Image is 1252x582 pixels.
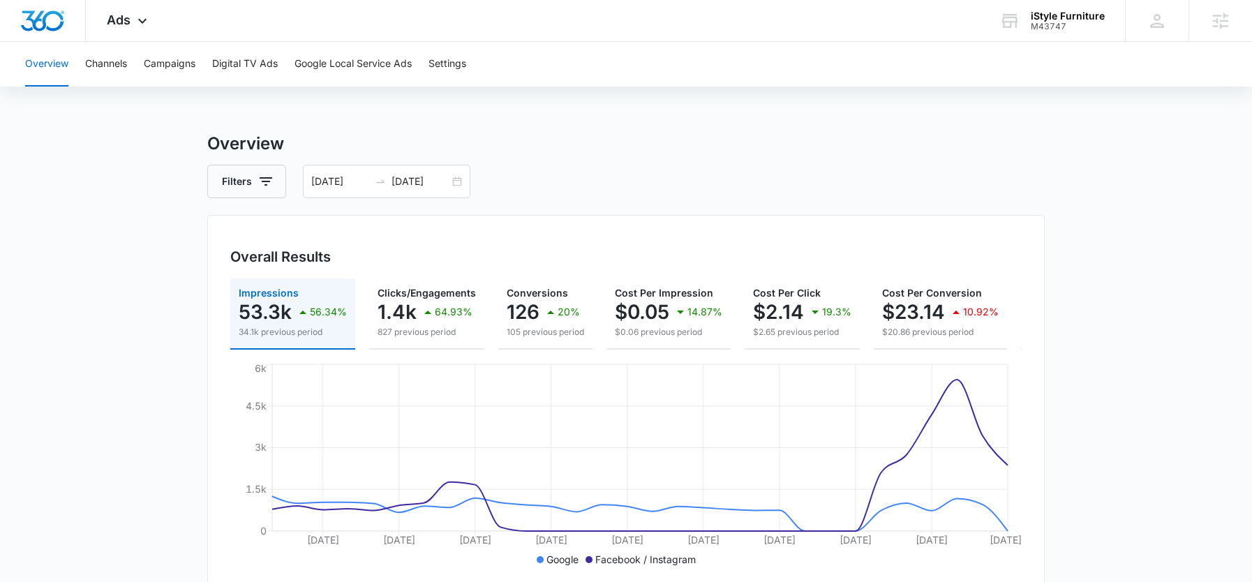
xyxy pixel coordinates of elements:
[230,246,331,267] h3: Overall Results
[260,525,267,537] tspan: 0
[535,534,567,546] tspan: [DATE]
[546,552,579,567] p: Google
[963,307,999,317] p: 10.92%
[611,534,643,546] tspan: [DATE]
[239,326,347,338] p: 34.1k previous period
[378,287,476,299] span: Clicks/Engagements
[311,174,369,189] input: Start date
[25,42,68,87] button: Overview
[375,176,386,187] span: to
[1031,22,1105,31] div: account id
[882,301,945,323] p: $23.14
[85,42,127,87] button: Channels
[212,42,278,87] button: Digital TV Ads
[239,301,292,323] p: 53.3k
[615,301,669,323] p: $0.05
[507,301,539,323] p: 126
[255,441,267,453] tspan: 3k
[753,301,804,323] p: $2.14
[307,534,339,546] tspan: [DATE]
[558,307,580,317] p: 20%
[882,287,982,299] span: Cost Per Conversion
[882,326,999,338] p: $20.86 previous period
[239,287,299,299] span: Impressions
[378,326,476,338] p: 827 previous period
[1031,10,1105,22] div: account name
[435,307,472,317] p: 64.93%
[822,307,851,317] p: 19.3%
[144,42,195,87] button: Campaigns
[687,307,722,317] p: 14.87%
[916,534,948,546] tspan: [DATE]
[990,534,1022,546] tspan: [DATE]
[246,483,267,495] tspan: 1.5k
[107,13,131,27] span: Ads
[615,287,713,299] span: Cost Per Impression
[687,534,720,546] tspan: [DATE]
[207,165,286,198] button: Filters
[207,131,1045,156] h3: Overview
[840,534,872,546] tspan: [DATE]
[246,400,267,412] tspan: 4.5k
[392,174,449,189] input: End date
[507,326,584,338] p: 105 previous period
[595,552,696,567] p: Facebook / Instagram
[753,326,851,338] p: $2.65 previous period
[383,534,415,546] tspan: [DATE]
[378,301,417,323] p: 1.4k
[615,326,722,338] p: $0.06 previous period
[310,307,347,317] p: 56.34%
[295,42,412,87] button: Google Local Service Ads
[375,176,386,187] span: swap-right
[428,42,466,87] button: Settings
[459,534,491,546] tspan: [DATE]
[507,287,568,299] span: Conversions
[255,362,267,374] tspan: 6k
[753,287,821,299] span: Cost Per Click
[763,534,796,546] tspan: [DATE]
